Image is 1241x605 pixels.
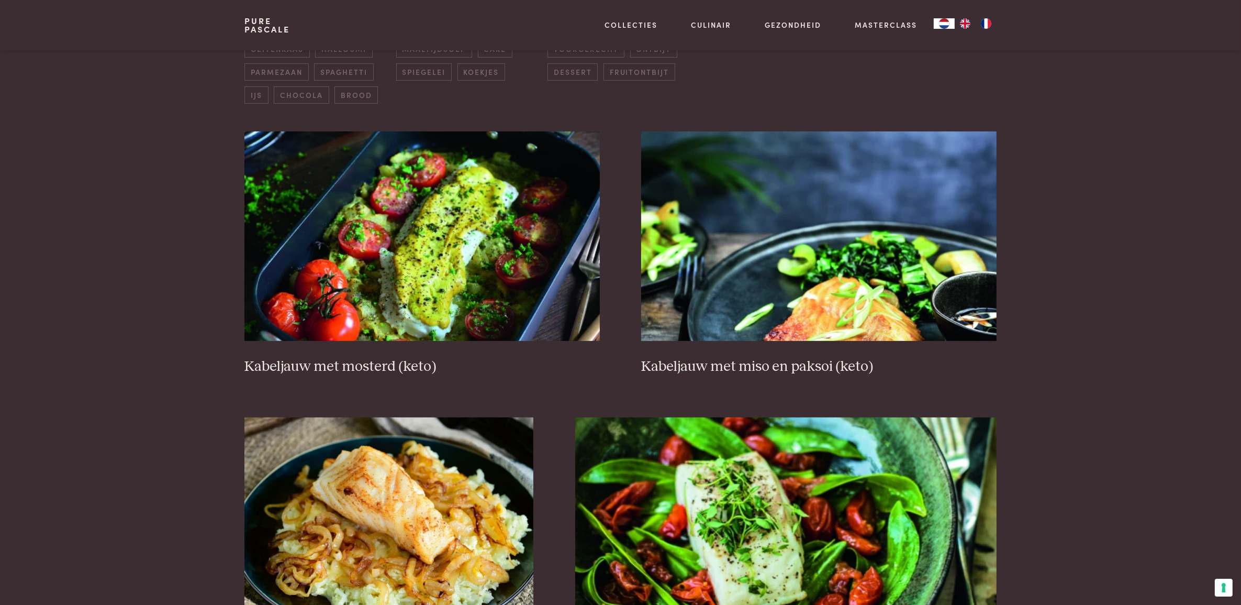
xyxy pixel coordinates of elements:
span: chocola [274,86,329,104]
aside: Language selected: Nederlands [934,18,997,29]
span: koekjes [457,63,505,81]
h3: Kabeljauw met mosterd (keto) [244,358,599,376]
a: Collecties [605,19,658,30]
span: dessert [547,63,598,81]
a: Kabeljauw met miso en paksoi (keto) Kabeljauw met miso en paksoi (keto) [641,131,996,376]
a: FR [976,18,997,29]
h3: Kabeljauw met miso en paksoi (keto) [641,358,996,376]
img: Kabeljauw met mosterd (keto) [244,131,599,341]
a: EN [955,18,976,29]
span: fruitontbijt [603,63,675,81]
a: Gezondheid [765,19,821,30]
span: spaghetti [314,63,373,81]
a: Masterclass [855,19,917,30]
a: NL [934,18,955,29]
img: Kabeljauw met miso en paksoi (keto) [641,131,996,341]
span: ijs [244,86,268,104]
ul: Language list [955,18,997,29]
a: Kabeljauw met mosterd (keto) Kabeljauw met mosterd (keto) [244,131,599,376]
span: parmezaan [244,63,308,81]
span: brood [334,86,378,104]
div: Language [934,18,955,29]
a: PurePascale [244,17,290,34]
a: Culinair [691,19,731,30]
button: Uw voorkeuren voor toestemming voor trackingtechnologieën [1215,579,1233,597]
span: spiegelei [396,63,452,81]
